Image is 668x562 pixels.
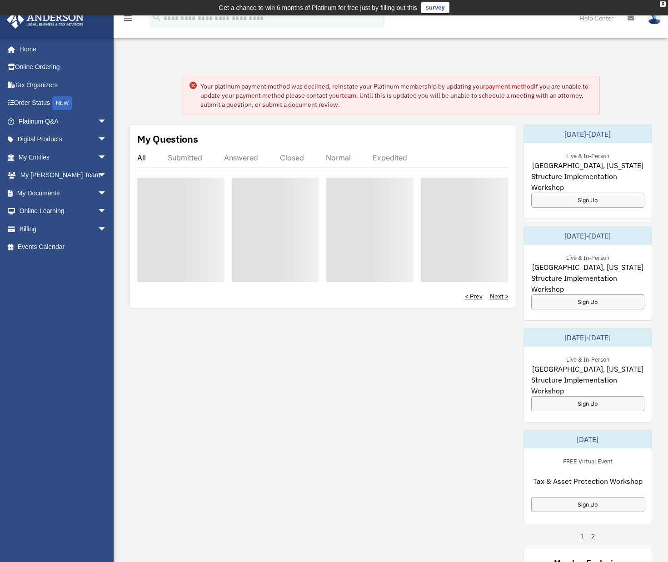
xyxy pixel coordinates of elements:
[6,220,120,238] a: Billingarrow_drop_down
[98,220,116,239] span: arrow_drop_down
[532,262,643,273] span: [GEOGRAPHIC_DATA], [US_STATE]
[531,497,645,512] a: Sign Up
[137,153,146,162] div: All
[152,12,162,22] i: search
[280,153,304,162] div: Closed
[123,16,134,24] a: menu
[98,166,116,185] span: arrow_drop_down
[532,160,643,171] span: [GEOGRAPHIC_DATA], [US_STATE]
[6,238,120,256] a: Events Calendar
[98,112,116,131] span: arrow_drop_down
[524,125,652,143] div: [DATE]-[DATE]
[556,456,620,465] div: FREE Virtual Event
[6,130,120,149] a: Digital Productsarrow_drop_down
[6,58,120,76] a: Online Ordering
[373,153,407,162] div: Expedited
[6,112,120,130] a: Platinum Q&Aarrow_drop_down
[533,476,643,487] span: Tax & Asset Protection Workshop
[524,430,652,448] div: [DATE]
[485,82,534,90] a: payment method
[531,396,645,411] a: Sign Up
[6,148,120,166] a: My Entitiesarrow_drop_down
[6,202,120,220] a: Online Learningarrow_drop_down
[224,153,258,162] div: Answered
[342,91,356,99] a: team
[98,184,116,203] span: arrow_drop_down
[559,252,617,262] div: Live & In-Person
[123,13,134,24] i: menu
[559,354,617,363] div: Live & In-Person
[6,166,120,184] a: My [PERSON_NAME] Teamarrow_drop_down
[532,363,643,374] span: [GEOGRAPHIC_DATA], [US_STATE]
[326,153,351,162] div: Normal
[6,184,120,202] a: My Documentsarrow_drop_down
[524,227,652,245] div: [DATE]-[DATE]
[524,328,652,347] div: [DATE]-[DATE]
[168,153,202,162] div: Submitted
[531,193,645,208] a: Sign Up
[591,532,595,541] a: 2
[648,11,661,25] img: User Pic
[98,148,116,167] span: arrow_drop_down
[6,94,120,113] a: Order StatusNEW
[137,132,198,146] div: My Questions
[531,171,645,193] span: Structure Implementation Workshop
[200,82,592,109] div: Your platinum payment method was declined, reinstate your Platinum membership by updating your if...
[6,40,116,58] a: Home
[660,1,666,7] div: close
[52,96,72,110] div: NEW
[559,150,617,160] div: Live & In-Person
[531,273,645,294] span: Structure Implementation Workshop
[465,292,483,301] a: < Prev
[490,292,508,301] a: Next >
[531,374,645,396] span: Structure Implementation Workshop
[6,76,120,94] a: Tax Organizers
[4,11,86,29] img: Anderson Advisors Platinum Portal
[531,294,645,309] a: Sign Up
[98,130,116,149] span: arrow_drop_down
[219,2,417,13] div: Get a chance to win 6 months of Platinum for free just by filling out this
[421,2,449,13] a: survey
[98,202,116,221] span: arrow_drop_down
